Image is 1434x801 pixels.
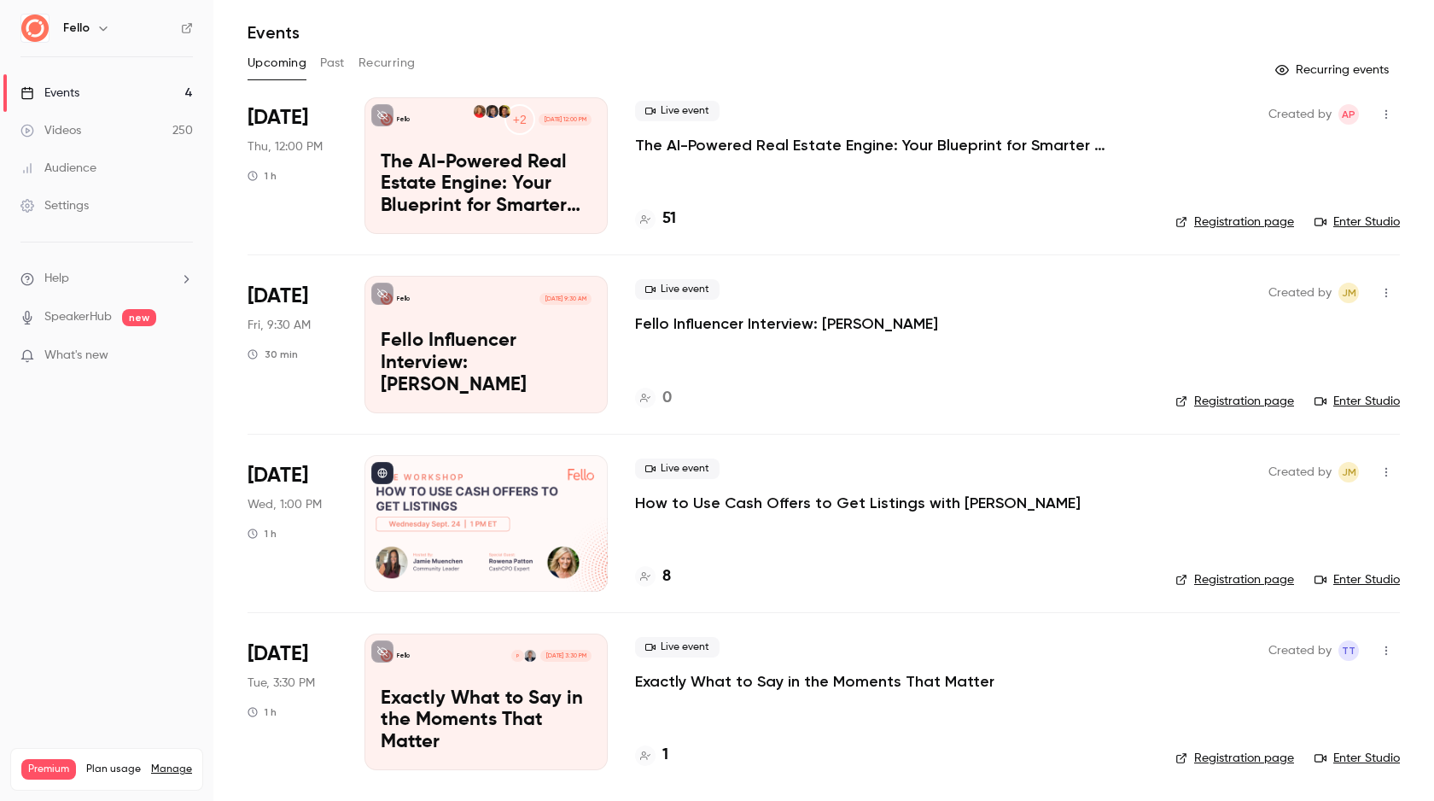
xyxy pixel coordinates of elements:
a: Enter Studio [1314,213,1400,231]
div: Events [20,85,79,102]
p: The AI-Powered Real Estate Engine: Your Blueprint for Smarter Conversions [381,152,592,218]
a: 0 [635,387,672,410]
span: Fri, 9:30 AM [248,317,311,334]
img: Ryan Young [524,650,536,662]
img: Tiffany Bryant Gelzinis [486,105,498,117]
button: Past [320,50,345,77]
span: Tue, 3:30 PM [248,675,315,692]
span: Created by [1268,104,1332,125]
a: The AI-Powered Real Estate Engine: Your Blueprint for Smarter Conversions [635,135,1147,155]
h6: Fello [63,20,90,37]
span: Created by [1268,462,1332,482]
button: Upcoming [248,50,306,77]
a: Manage [151,763,192,776]
div: P [510,649,524,663]
span: Jamie Muenchen [1338,462,1359,482]
a: Enter Studio [1314,750,1400,767]
h4: 1 [662,744,668,767]
a: Enter Studio [1314,571,1400,588]
span: Live event [635,101,720,121]
a: 8 [635,565,671,588]
span: Help [44,270,69,288]
img: Fello [21,15,49,42]
div: 30 min [248,348,298,361]
span: Tharun Tiruveedula [1338,640,1359,661]
div: +2 [504,104,535,135]
span: Premium [21,759,76,780]
span: Created by [1268,640,1332,661]
h4: 51 [662,208,676,231]
a: Registration page [1175,750,1294,767]
img: Kerry Kleckner [474,105,486,117]
span: Aayush Panjikar [1338,104,1359,125]
span: Live event [635,279,720,300]
span: Wed, 1:00 PM [248,496,322,513]
span: Created by [1268,283,1332,303]
a: Exactly What to Say in the Moments That Matter [635,671,994,692]
div: 1 h [248,169,277,183]
span: JM [1342,283,1356,303]
a: 1 [635,744,668,767]
a: Exactly What to Say in the Moments That MatterFelloRyan YoungP[DATE] 3:30 PMExactly What to Say i... [364,634,608,770]
span: JM [1342,462,1356,482]
p: Exactly What to Say in the Moments That Matter [381,688,592,754]
div: Sep 19 Fri, 9:30 AM (America/New York) [248,276,337,412]
p: Fello Influencer Interview: [PERSON_NAME] [381,330,592,396]
a: Fello Influencer Interview: Austin Hellickson Fello[DATE] 9:30 AMFello Influencer Interview: [PER... [364,276,608,412]
a: Registration page [1175,571,1294,588]
a: SpeakerHub [44,308,112,326]
div: Sep 30 Tue, 3:30 PM (America/New York) [248,634,337,770]
div: Audience [20,160,96,177]
a: Enter Studio [1314,393,1400,410]
a: How to Use Cash Offers to Get Listings with [PERSON_NAME] [635,493,1081,513]
span: What's new [44,347,108,365]
h4: 8 [662,565,671,588]
span: [DATE] 9:30 AM [539,293,591,305]
h1: Events [248,22,300,43]
div: Sep 24 Wed, 1:00 PM (America/New York) [248,455,337,592]
p: Fello [397,652,410,660]
span: Live event [635,637,720,658]
span: AP [1342,104,1355,125]
a: The AI-Powered Real Estate Engine: Your Blueprint for Smarter ConversionsFello+2Adam AkerblomTiff... [364,97,608,234]
a: 51 [635,208,676,231]
a: Registration page [1175,213,1294,231]
a: Registration page [1175,393,1294,410]
button: Recurring events [1268,56,1400,84]
h4: 0 [662,387,672,410]
span: Jamie Muenchen [1338,283,1359,303]
span: [DATE] [248,462,308,489]
a: Fello Influencer Interview: [PERSON_NAME] [635,313,938,334]
iframe: Noticeable Trigger [172,348,193,364]
div: Settings [20,197,89,214]
div: 1 h [248,527,277,541]
img: Adam Akerblom [498,105,510,117]
span: new [122,309,156,326]
div: Sep 18 Thu, 12:00 PM (America/New York) [248,97,337,234]
span: Thu, 12:00 PM [248,138,323,155]
div: Videos [20,122,81,139]
span: [DATE] [248,640,308,668]
span: TT [1342,640,1355,661]
span: [DATE] 3:30 PM [540,650,591,662]
span: [DATE] 12:00 PM [539,114,591,126]
span: [DATE] [248,283,308,310]
span: Live event [635,459,720,479]
div: 1 h [248,705,277,719]
p: Fello [397,115,410,124]
p: Fello [397,295,410,303]
span: Plan usage [86,763,141,776]
span: [DATE] [248,104,308,132]
button: Recurring [358,50,416,77]
li: help-dropdown-opener [20,270,193,288]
